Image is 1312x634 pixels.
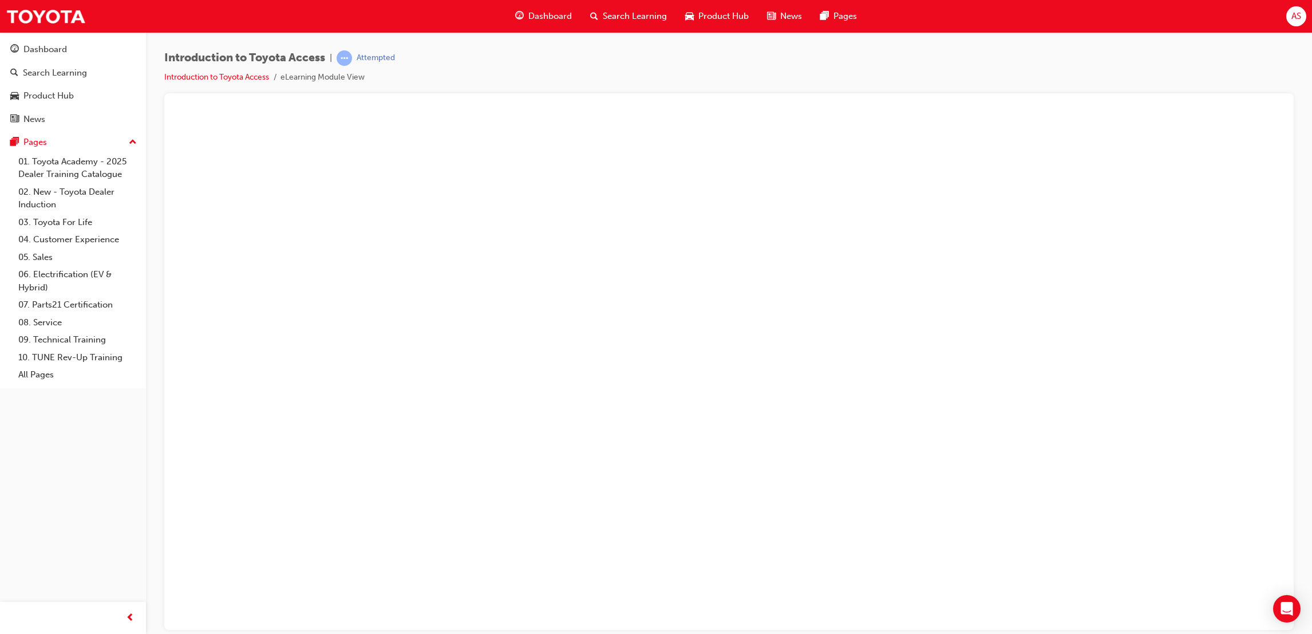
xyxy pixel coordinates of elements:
[14,214,141,231] a: 03. Toyota For Life
[10,45,19,55] span: guage-icon
[590,9,598,23] span: search-icon
[1286,6,1306,26] button: AS
[14,183,141,214] a: 02. New - Toyota Dealer Induction
[14,366,141,384] a: All Pages
[1291,10,1301,23] span: AS
[164,72,269,82] a: Introduction to Toyota Access
[5,37,141,132] button: DashboardSearch LearningProduct HubNews
[23,66,87,80] div: Search Learning
[14,266,141,296] a: 06. Electrification (EV & Hybrid)
[10,68,18,78] span: search-icon
[515,9,524,23] span: guage-icon
[14,314,141,332] a: 08. Service
[330,52,332,65] span: |
[833,10,857,23] span: Pages
[280,71,365,84] li: eLearning Module View
[698,10,749,23] span: Product Hub
[129,135,137,150] span: up-icon
[23,89,74,103] div: Product Hub
[506,5,581,28] a: guage-iconDashboard
[14,249,141,266] a: 05. Sales
[126,611,135,625] span: prev-icon
[5,132,141,153] button: Pages
[685,9,694,23] span: car-icon
[603,10,667,23] span: Search Learning
[780,10,802,23] span: News
[10,137,19,148] span: pages-icon
[10,115,19,125] span: news-icon
[357,53,395,64] div: Attempted
[14,231,141,249] a: 04. Customer Experience
[820,9,829,23] span: pages-icon
[14,153,141,183] a: 01. Toyota Academy - 2025 Dealer Training Catalogue
[581,5,676,28] a: search-iconSearch Learning
[811,5,866,28] a: pages-iconPages
[758,5,811,28] a: news-iconNews
[6,3,86,29] img: Trak
[676,5,758,28] a: car-iconProduct Hub
[767,9,776,23] span: news-icon
[5,62,141,84] a: Search Learning
[337,50,352,66] span: learningRecordVerb_ATTEMPT-icon
[164,52,325,65] span: Introduction to Toyota Access
[5,39,141,60] a: Dashboard
[14,349,141,367] a: 10. TUNE Rev-Up Training
[1273,595,1301,623] div: Open Intercom Messenger
[5,109,141,130] a: News
[14,331,141,349] a: 09. Technical Training
[10,91,19,101] span: car-icon
[23,113,45,126] div: News
[23,136,47,149] div: Pages
[23,43,67,56] div: Dashboard
[5,85,141,107] a: Product Hub
[14,296,141,314] a: 07. Parts21 Certification
[528,10,572,23] span: Dashboard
